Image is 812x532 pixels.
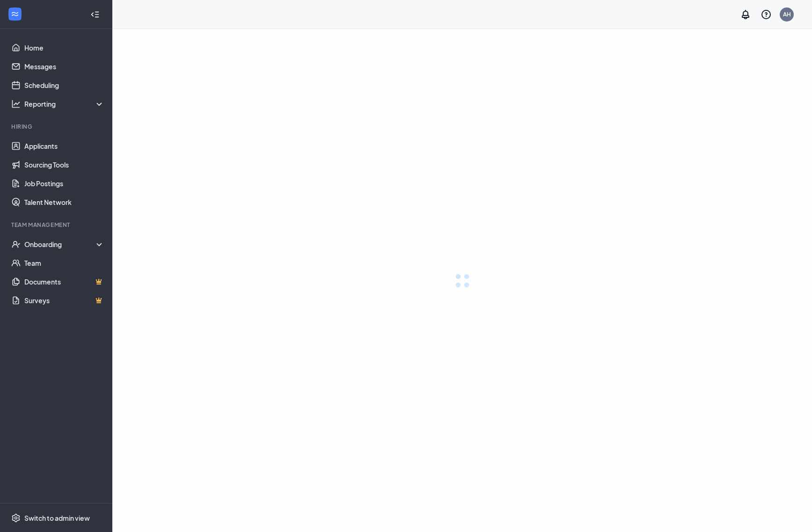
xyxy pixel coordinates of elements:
[24,174,104,193] a: Job Postings
[11,513,21,523] svg: Settings
[24,272,104,291] a: DocumentsCrown
[11,99,21,109] svg: Analysis
[761,9,772,20] svg: QuestionInfo
[24,99,105,109] div: Reporting
[24,254,104,272] a: Team
[783,10,791,18] div: AH
[24,76,104,95] a: Scheduling
[24,38,104,57] a: Home
[24,193,104,211] a: Talent Network
[11,240,21,249] svg: UserCheck
[24,57,104,76] a: Messages
[24,137,104,155] a: Applicants
[24,291,104,310] a: SurveysCrown
[11,221,102,229] div: Team Management
[10,9,20,19] svg: WorkstreamLogo
[11,123,102,131] div: Hiring
[24,155,104,174] a: Sourcing Tools
[90,10,100,19] svg: Collapse
[24,513,90,523] div: Switch to admin view
[740,9,751,20] svg: Notifications
[24,240,105,249] div: Onboarding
